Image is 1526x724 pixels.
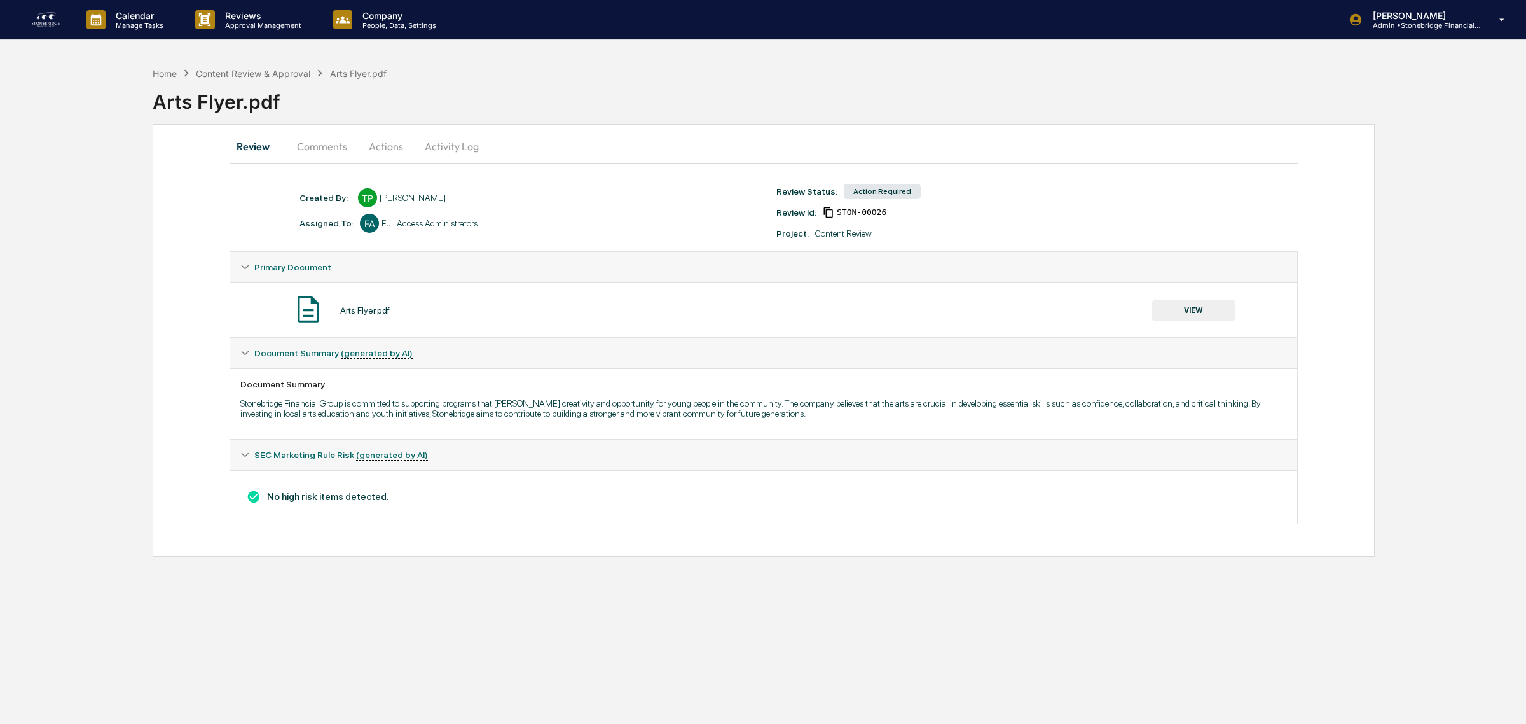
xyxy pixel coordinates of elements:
[196,68,310,79] div: Content Review & Approval
[153,80,1526,113] div: Arts Flyer.pdf
[380,193,446,203] div: [PERSON_NAME]
[240,490,1287,504] h3: No high risk items detected.
[240,398,1287,419] p: Stonebridge Financial Group is committed to supporting programs that [PERSON_NAME] creativity and...
[844,184,921,199] div: Action Required
[415,131,489,162] button: Activity Log
[352,10,443,21] p: Company
[230,440,1297,470] div: SEC Marketing Rule Risk (generated by AI)
[230,368,1297,439] div: Document Summary (generated by AI)
[1152,300,1235,321] button: VIEW
[381,218,478,228] div: Full Access Administrators
[1363,21,1481,30] p: Admin • Stonebridge Financial Group
[153,68,177,79] div: Home
[356,450,428,461] u: (generated by AI)
[230,470,1297,524] div: Document Summary (generated by AI)
[340,305,390,316] div: Arts Flyer.pdf
[299,218,354,228] div: Assigned To:
[215,10,308,21] p: Reviews
[230,131,287,162] button: Review
[254,450,428,460] span: SEC Marketing Rule Risk
[230,252,1297,282] div: Primary Document
[776,207,816,218] div: Review Id:
[299,193,352,203] div: Created By: ‎ ‎
[106,10,170,21] p: Calendar
[352,21,443,30] p: People, Data, Settings
[776,228,809,239] div: Project:
[360,214,379,233] div: FA
[837,207,886,218] span: 1d365ba2-5686-4295-9779-2f6b0b454b60
[292,293,324,325] img: Document Icon
[287,131,357,162] button: Comments
[358,188,377,207] div: TP
[240,379,1287,389] div: Document Summary
[254,262,331,272] span: Primary Document
[1363,10,1481,21] p: [PERSON_NAME]
[106,21,170,30] p: Manage Tasks
[230,338,1297,368] div: Document Summary (generated by AI)
[341,348,413,359] u: (generated by AI)
[330,68,387,79] div: Arts Flyer.pdf
[230,282,1297,337] div: Primary Document
[215,21,308,30] p: Approval Management
[357,131,415,162] button: Actions
[31,10,61,30] img: logo
[776,186,837,197] div: Review Status:
[254,348,413,358] span: Document Summary
[230,131,1298,162] div: secondary tabs example
[815,228,872,239] div: Content Review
